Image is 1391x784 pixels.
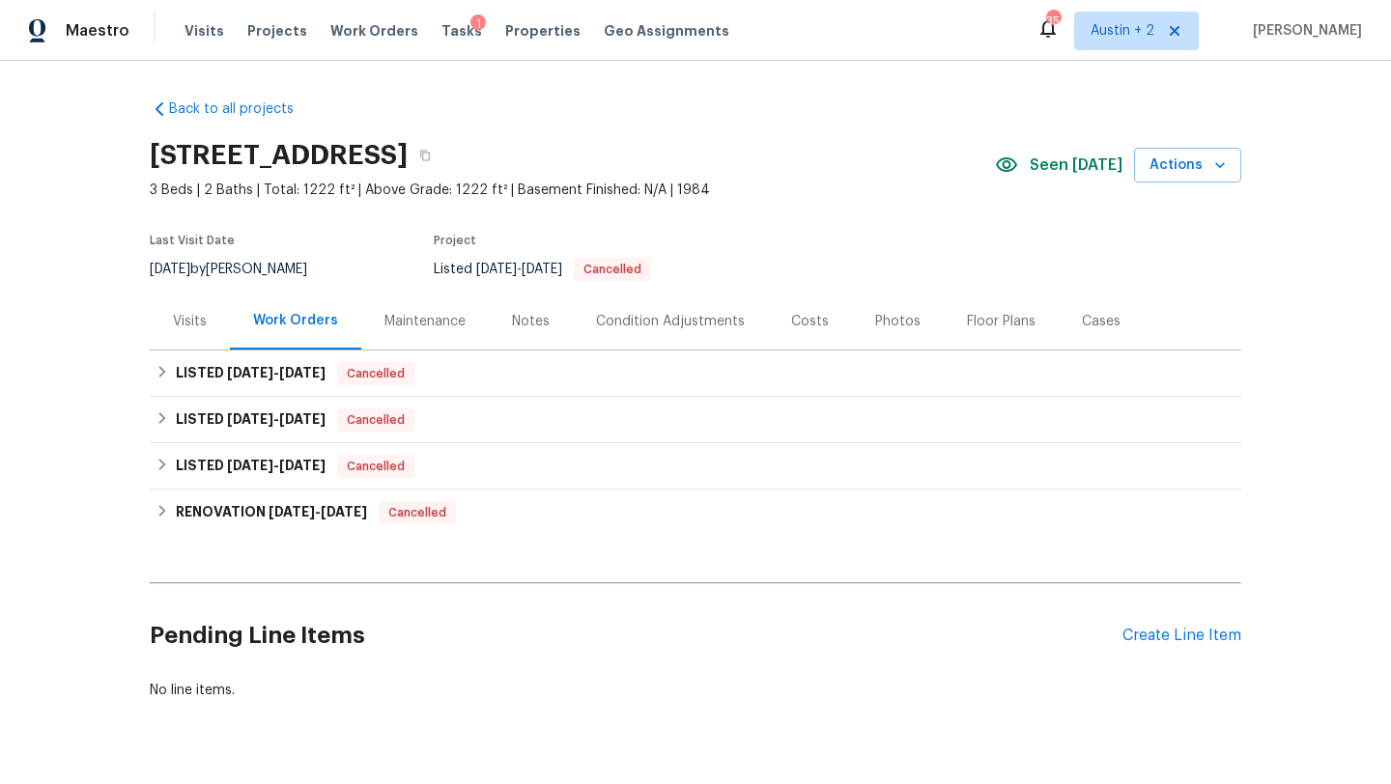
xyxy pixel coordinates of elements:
span: Cancelled [339,364,412,383]
div: Create Line Item [1122,627,1241,645]
div: RENOVATION [DATE]-[DATE]Cancelled [150,490,1241,536]
span: Project [434,235,476,246]
div: by [PERSON_NAME] [150,258,330,281]
span: [DATE] [227,366,273,379]
span: [DATE] [227,412,273,426]
div: Photos [875,312,921,331]
div: Floor Plans [967,312,1036,331]
div: 1 [470,14,486,34]
div: Work Orders [253,311,338,330]
span: [DATE] [227,459,273,472]
div: Cases [1082,312,1121,331]
span: [DATE] [150,263,190,276]
div: LISTED [DATE]-[DATE]Cancelled [150,397,1241,443]
span: - [227,366,326,379]
span: Visits [185,21,224,41]
span: - [227,459,326,472]
div: 35 [1046,12,1060,31]
span: Cancelled [381,503,454,522]
span: Last Visit Date [150,235,235,246]
span: [DATE] [269,505,315,518]
div: Visits [173,312,207,331]
span: Cancelled [339,410,412,430]
div: Costs [791,312,829,331]
span: - [269,505,367,518]
span: Seen [DATE] [1030,155,1122,175]
h2: [STREET_ADDRESS] [150,146,408,165]
div: No line items. [150,681,1241,700]
span: [DATE] [279,459,326,472]
button: Actions [1134,148,1241,183]
span: - [476,263,562,276]
div: LISTED [DATE]-[DATE]Cancelled [150,443,1241,490]
span: Maestro [66,21,129,41]
span: [DATE] [279,366,326,379]
button: Copy Address [408,138,442,173]
span: [DATE] [476,263,517,276]
span: Tasks [441,24,482,38]
h6: LISTED [176,362,326,385]
h6: RENOVATION [176,501,367,524]
span: [DATE] [279,412,326,426]
span: [DATE] [321,505,367,518]
span: Cancelled [576,264,649,275]
div: Notes [512,312,550,331]
h6: LISTED [176,455,326,478]
span: Austin + 2 [1091,21,1154,41]
span: Geo Assignments [604,21,729,41]
span: 3 Beds | 2 Baths | Total: 1222 ft² | Above Grade: 1222 ft² | Basement Finished: N/A | 1984 [150,181,995,200]
div: Condition Adjustments [596,312,745,331]
h2: Pending Line Items [150,591,1122,681]
span: Properties [505,21,581,41]
span: Work Orders [330,21,418,41]
span: Listed [434,263,651,276]
h6: LISTED [176,408,326,432]
span: Projects [247,21,307,41]
span: - [227,412,326,426]
span: Actions [1150,154,1226,178]
span: [PERSON_NAME] [1245,21,1362,41]
span: Cancelled [339,457,412,476]
a: Back to all projects [150,99,335,119]
span: [DATE] [522,263,562,276]
div: Maintenance [384,312,466,331]
div: LISTED [DATE]-[DATE]Cancelled [150,350,1241,397]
